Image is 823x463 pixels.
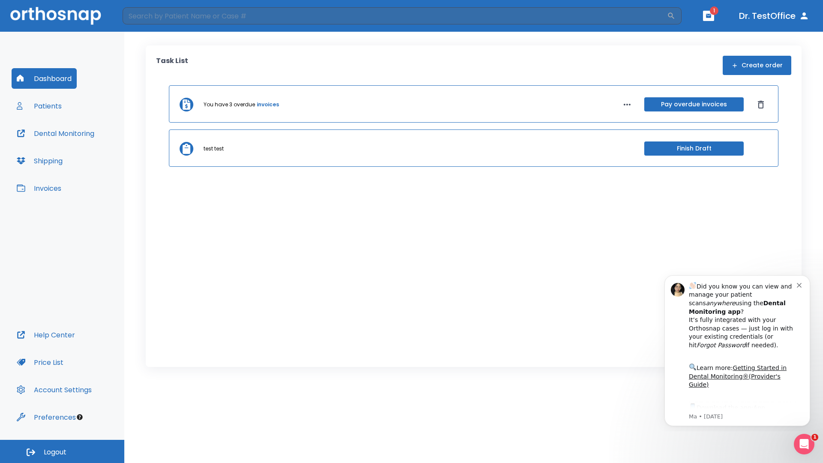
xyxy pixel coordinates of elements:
[652,268,823,431] iframe: Intercom notifications message
[811,434,818,441] span: 1
[794,434,814,454] iframe: Intercom live chat
[710,6,718,15] span: 1
[644,141,744,156] button: Finish Draft
[754,98,768,111] button: Dismiss
[12,379,97,400] button: Account Settings
[736,8,813,24] button: Dr. TestOffice
[44,448,66,457] span: Logout
[10,7,101,24] img: Orthosnap
[12,68,77,89] button: Dashboard
[12,325,80,345] button: Help Center
[12,123,99,144] button: Dental Monitoring
[257,101,279,108] a: invoices
[12,178,66,198] button: Invoices
[37,145,145,153] p: Message from Ma, sent 8w ago
[723,56,791,75] button: Create order
[204,145,224,153] p: test test
[123,7,667,24] input: Search by Patient Name or Case #
[76,413,84,421] div: Tooltip anchor
[156,56,188,75] p: Task List
[12,352,69,373] button: Price List
[12,407,81,427] button: Preferences
[145,13,152,20] button: Dismiss notification
[12,96,67,116] button: Patients
[204,101,255,108] p: You have 3 overdue
[12,150,68,171] button: Shipping
[644,97,744,111] button: Pay overdue invoices
[37,135,145,178] div: Download the app: | ​ Let us know if you need help getting started!
[37,137,114,152] a: App Store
